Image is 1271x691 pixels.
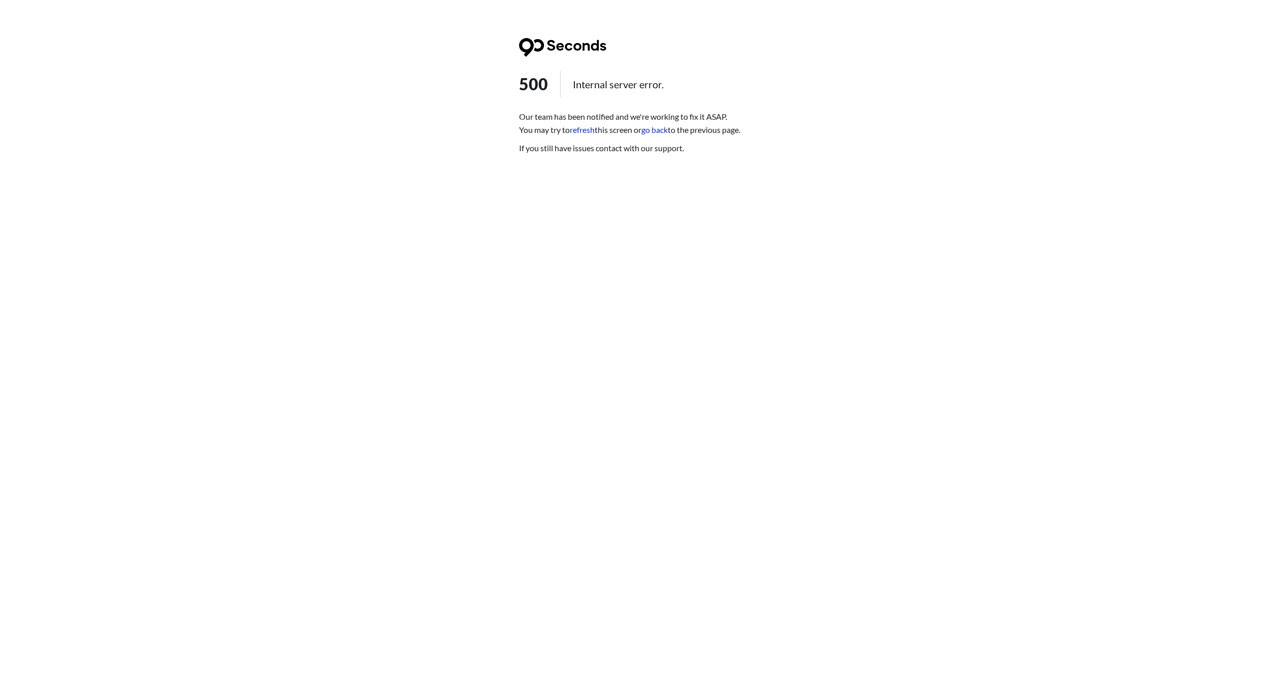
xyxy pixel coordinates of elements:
[560,71,664,98] span: Internal server error.
[519,38,606,57] img: 90 Seconds
[570,125,595,134] a: refresh
[641,125,668,134] a: go back
[519,142,752,155] p: If you still have issues contact with our support.
[519,71,752,98] h1: 500
[519,110,752,136] p: Our team has been notified and we're working to fix it ASAP. You may try to this screen or to the...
